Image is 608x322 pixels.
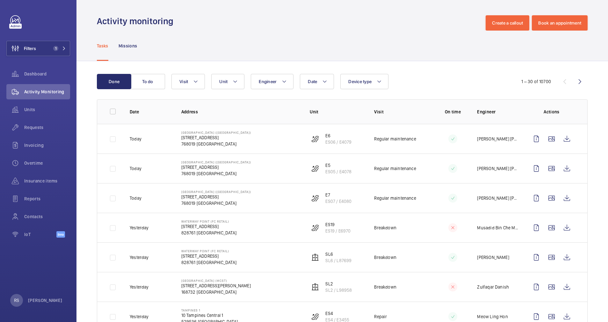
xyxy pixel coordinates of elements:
p: E7 [325,192,351,198]
button: Book an appointment [532,15,588,31]
p: Yesterday [130,225,149,231]
span: Unit [219,79,228,84]
p: [PERSON_NAME] [PERSON_NAME] [477,165,518,172]
p: Repair [374,313,387,320]
div: 1 – 30 of 10700 [521,78,551,85]
button: Filters1 [6,41,70,56]
p: Date [130,109,171,115]
p: [STREET_ADDRESS] [181,134,251,141]
p: Waterway Point (FC Retail) [181,249,236,253]
span: Activity Monitoring [24,89,70,95]
p: ES19 / E6970 [325,228,351,234]
img: escalator.svg [311,224,319,232]
p: Tasks [97,43,108,49]
span: Dashboard [24,71,70,77]
p: SL6 / L87699 [325,257,351,264]
button: Visit [171,74,205,89]
span: Overtime [24,160,70,166]
p: Regular maintenance [374,136,416,142]
button: Done [97,74,131,89]
p: E6 [325,132,351,139]
button: Create a callout [486,15,529,31]
img: elevator.svg [311,283,319,291]
span: IoT [24,231,56,238]
button: To do [131,74,165,89]
p: Missions [119,43,137,49]
p: Engineer [477,109,518,115]
p: 768019 [GEOGRAPHIC_DATA] [181,200,251,206]
button: Engineer [251,74,293,89]
p: [STREET_ADDRESS] [181,194,251,200]
p: Breakdown [374,284,396,290]
p: On time [438,109,467,115]
p: SL6 [325,251,351,257]
p: ES05 / E4078 [325,168,351,175]
span: Filters [24,45,36,52]
p: 768019 [GEOGRAPHIC_DATA] [181,170,251,177]
span: Date [308,79,317,84]
p: [GEOGRAPHIC_DATA] ([GEOGRAPHIC_DATA]) [181,131,251,134]
p: Today [130,165,141,172]
p: 828761 [GEOGRAPHIC_DATA] [181,230,236,236]
p: Today [130,195,141,201]
p: SL2 / L98958 [325,287,352,293]
p: [STREET_ADDRESS] [181,164,251,170]
span: Beta [56,231,65,238]
button: Date [300,74,334,89]
p: Zulfaqar Danish [477,284,509,290]
p: Breakdown [374,225,396,231]
span: Engineer [259,79,277,84]
p: Regular maintenance [374,195,416,201]
span: Invoicing [24,142,70,148]
p: RS [14,297,19,304]
p: E5 [325,162,351,168]
p: Tampines 1 [181,308,238,312]
p: Regular maintenance [374,165,416,172]
p: Unit [310,109,364,115]
img: escalator.svg [311,194,319,202]
p: Yesterday [130,313,149,320]
span: Device type [348,79,372,84]
p: Visit [374,109,428,115]
h1: Activity monitoring [97,15,177,27]
span: Insurance items [24,178,70,184]
p: [GEOGRAPHIC_DATA] (MCST) [181,279,251,283]
span: Visit [179,79,188,84]
p: [STREET_ADDRESS] [181,223,236,230]
p: 768019 [GEOGRAPHIC_DATA] [181,141,251,147]
p: Waterway Point (FC Retail) [181,219,236,223]
img: escalator.svg [311,165,319,172]
p: [PERSON_NAME] [PERSON_NAME] [477,195,518,201]
p: [PERSON_NAME] [28,297,62,304]
span: Units [24,106,70,113]
p: ES19 [325,221,351,228]
span: 1 [53,46,58,51]
p: Today [130,136,141,142]
img: escalator.svg [311,135,319,143]
p: [GEOGRAPHIC_DATA] ([GEOGRAPHIC_DATA]) [181,190,251,194]
p: ES4 [325,310,349,317]
p: Address [181,109,300,115]
img: escalator.svg [311,313,319,320]
button: Device type [340,74,388,89]
p: Yesterday [130,284,149,290]
img: elevator.svg [311,254,319,261]
p: [PERSON_NAME] [477,254,509,261]
p: [STREET_ADDRESS] [181,253,236,259]
p: SL2 [325,281,352,287]
p: 10 Tampines Central 1 [181,312,238,318]
p: [PERSON_NAME] [PERSON_NAME] [477,136,518,142]
span: Contacts [24,213,70,220]
p: ES06 / E4079 [325,139,351,145]
p: ES07 / E4080 [325,198,351,204]
p: 828761 [GEOGRAPHIC_DATA] [181,259,236,266]
p: Meow Ling Hon [477,313,508,320]
p: Musadid Bin Che Muda [477,225,518,231]
p: Breakdown [374,254,396,261]
p: Yesterday [130,254,149,261]
p: 168732 [GEOGRAPHIC_DATA] [181,289,251,295]
button: Unit [211,74,244,89]
span: Reports [24,196,70,202]
p: [GEOGRAPHIC_DATA] ([GEOGRAPHIC_DATA]) [181,160,251,164]
p: [STREET_ADDRESS][PERSON_NAME] [181,283,251,289]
